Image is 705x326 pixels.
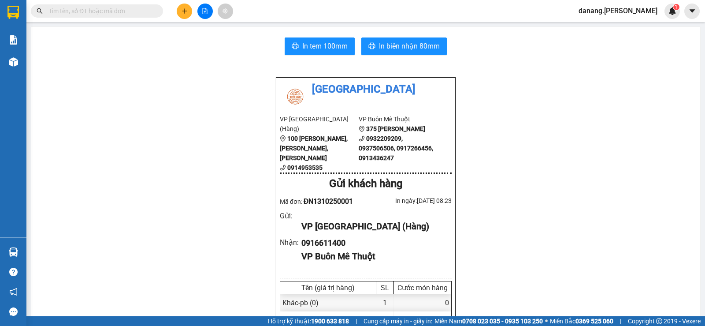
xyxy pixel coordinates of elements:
[268,316,349,326] span: Hỗ trợ kỹ thuật:
[379,41,440,52] span: In biên nhận 80mm
[9,57,18,67] img: warehouse-icon
[302,41,348,52] span: In tem 100mm
[359,126,365,132] span: environment
[396,284,449,292] div: Cước món hàng
[280,196,366,207] div: Mã đơn:
[282,316,316,324] span: Tổng cộng
[285,37,355,55] button: printerIn tem 100mm
[675,4,678,10] span: 1
[280,176,452,192] div: Gửi khách hàng
[368,42,375,51] span: printer
[394,294,451,311] div: 0
[280,114,359,134] li: VP [GEOGRAPHIC_DATA] (Hàng)
[280,81,311,112] img: logo.jpg
[376,294,394,311] div: 1
[359,135,433,161] b: 0932209209, 0937506506, 0917266456, 0913436247
[9,307,18,316] span: message
[359,135,365,142] span: phone
[366,125,425,132] b: 375 [PERSON_NAME]
[282,284,374,292] div: Tên (giá trị hàng)
[359,114,438,124] li: VP Buôn Mê Thuột
[378,284,391,292] div: SL
[287,164,323,171] b: 0914953535
[280,165,286,171] span: phone
[280,210,301,221] div: Gửi :
[292,42,299,51] span: printer
[280,135,348,161] b: 100 [PERSON_NAME], [PERSON_NAME], [PERSON_NAME]
[301,237,445,249] div: 0916611400
[182,8,188,14] span: plus
[383,316,387,324] span: 1
[202,8,208,14] span: file-add
[9,35,18,45] img: solution-icon
[545,319,548,323] span: ⚪️
[177,4,192,19] button: plus
[571,5,664,16] span: danang.[PERSON_NAME]
[197,4,213,19] button: file-add
[356,316,357,326] span: |
[688,7,696,15] span: caret-down
[282,299,319,307] span: Khác - pb (0)
[222,8,228,14] span: aim
[7,6,19,19] img: logo-vxr
[434,316,543,326] span: Miền Nam
[280,237,301,248] div: Nhận :
[550,316,613,326] span: Miền Bắc
[280,81,452,98] li: [GEOGRAPHIC_DATA]
[575,318,613,325] strong: 0369 525 060
[684,4,700,19] button: caret-down
[361,37,447,55] button: printerIn biên nhận 80mm
[462,318,543,325] strong: 0708 023 035 - 0935 103 250
[37,8,43,14] span: search
[445,316,449,324] span: 0
[218,4,233,19] button: aim
[620,316,621,326] span: |
[668,7,676,15] img: icon-new-feature
[366,196,452,206] div: In ngày: [DATE] 08:23
[656,318,662,324] span: copyright
[301,220,445,233] div: VP [GEOGRAPHIC_DATA] (Hàng)
[304,197,353,206] span: ĐN1310250001
[9,247,18,257] img: warehouse-icon
[311,318,349,325] strong: 1900 633 818
[301,250,445,263] div: VP Buôn Mê Thuột
[364,316,432,326] span: Cung cấp máy in - giấy in:
[280,135,286,142] span: environment
[9,268,18,276] span: question-circle
[673,4,679,10] sup: 1
[48,6,152,16] input: Tìm tên, số ĐT hoặc mã đơn
[9,288,18,296] span: notification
